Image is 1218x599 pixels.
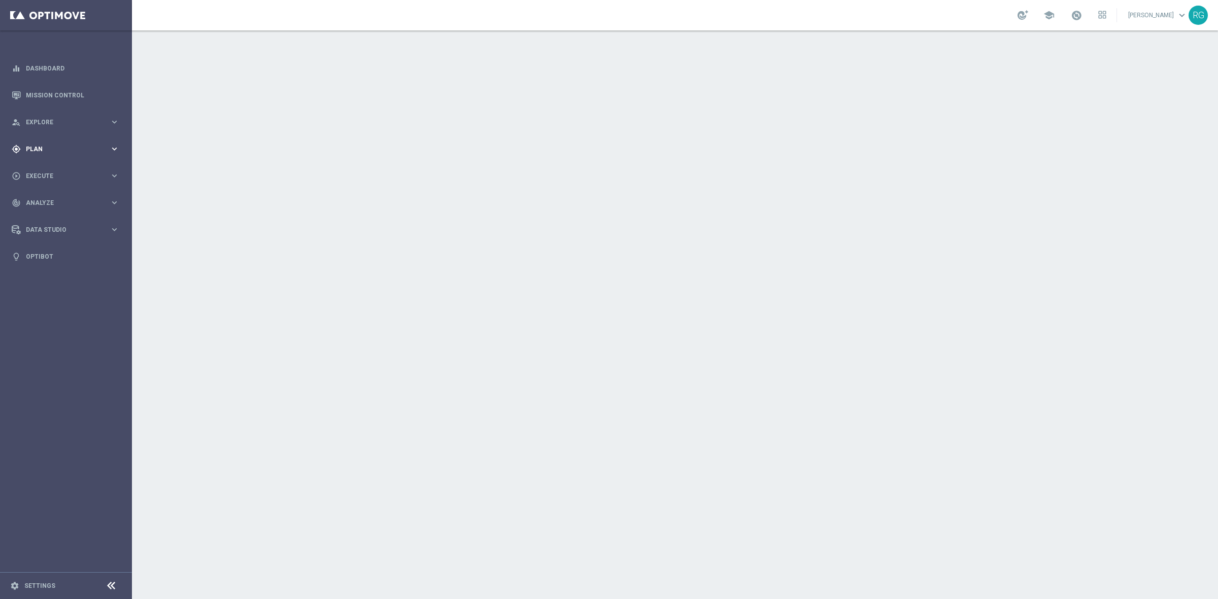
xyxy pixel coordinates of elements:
[12,64,21,73] i: equalizer
[11,253,120,261] button: lightbulb Optibot
[12,252,21,261] i: lightbulb
[12,243,119,270] div: Optibot
[12,82,119,109] div: Mission Control
[12,118,110,127] div: Explore
[26,146,110,152] span: Plan
[11,91,120,99] button: Mission Control
[11,226,120,234] button: Data Studio keyboard_arrow_right
[26,173,110,179] span: Execute
[26,119,110,125] span: Explore
[12,171,110,181] div: Execute
[11,199,120,207] button: track_changes Analyze keyboard_arrow_right
[12,55,119,82] div: Dashboard
[12,198,21,207] i: track_changes
[11,64,120,73] button: equalizer Dashboard
[1127,8,1189,23] a: [PERSON_NAME]keyboard_arrow_down
[10,581,19,590] i: settings
[12,198,110,207] div: Analyze
[110,117,119,127] i: keyboard_arrow_right
[1189,6,1208,25] div: RG
[12,145,110,154] div: Plan
[12,118,21,127] i: person_search
[1043,10,1055,21] span: school
[110,144,119,154] i: keyboard_arrow_right
[26,82,119,109] a: Mission Control
[12,145,21,154] i: gps_fixed
[110,171,119,181] i: keyboard_arrow_right
[1176,10,1188,21] span: keyboard_arrow_down
[110,198,119,207] i: keyboard_arrow_right
[26,227,110,233] span: Data Studio
[11,118,120,126] button: person_search Explore keyboard_arrow_right
[110,225,119,234] i: keyboard_arrow_right
[11,172,120,180] button: play_circle_outline Execute keyboard_arrow_right
[11,145,120,153] button: gps_fixed Plan keyboard_arrow_right
[12,225,110,234] div: Data Studio
[26,55,119,82] a: Dashboard
[26,243,119,270] a: Optibot
[26,200,110,206] span: Analyze
[24,583,55,589] a: Settings
[12,171,21,181] i: play_circle_outline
